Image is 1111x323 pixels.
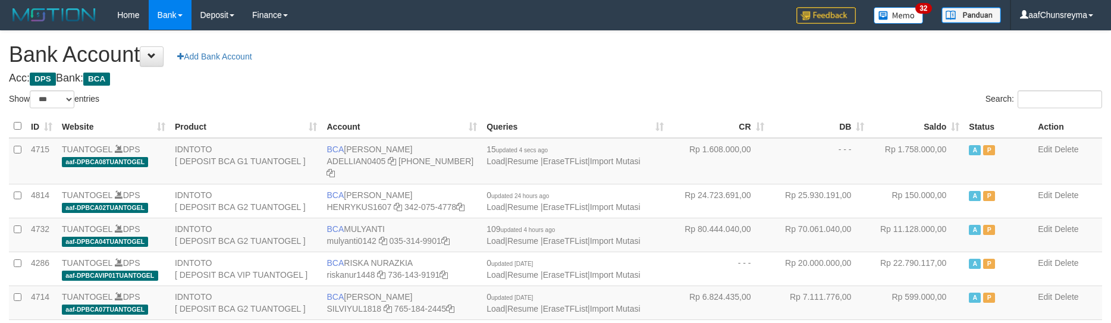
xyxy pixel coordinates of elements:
[590,270,641,280] a: Import Mutasi
[487,292,533,302] span: 0
[170,138,322,184] td: IDNTOTO [ DEPOSIT BCA G1 TUANTOGEL ]
[543,156,588,166] a: EraseTFList
[487,270,505,280] a: Load
[1018,90,1102,108] input: Search:
[327,236,376,246] a: mulyanti0142
[669,115,769,138] th: CR: activate to sort column ascending
[26,138,57,184] td: 4715
[869,138,964,184] td: Rp 1.758.000,00
[26,218,57,252] td: 4732
[377,270,385,280] a: Copy riskanur1448 to clipboard
[384,304,392,313] a: Copy SILVIYUL1818 to clipboard
[57,286,170,319] td: DPS
[57,252,170,286] td: DPS
[496,147,548,153] span: updated 4 secs ago
[62,237,148,247] span: aaf-DPBCA04TUANTOGEL
[62,190,112,200] a: TUANTOGEL
[26,252,57,286] td: 4286
[327,156,385,166] a: ADELLIAN0405
[487,224,640,246] span: | | |
[487,145,548,154] span: 15
[487,292,640,313] span: | | |
[1033,115,1102,138] th: Action
[769,115,870,138] th: DB: activate to sort column ascending
[327,202,391,212] a: HENRYKUS1607
[30,73,56,86] span: DPS
[507,236,538,246] a: Resume
[874,7,924,24] img: Button%20Memo.svg
[62,258,112,268] a: TUANTOGEL
[322,138,482,184] td: [PERSON_NAME] [PHONE_NUMBER]
[669,286,769,319] td: Rp 6.824.435,00
[62,305,148,315] span: aaf-DPBCA07TUANTOGEL
[62,145,112,154] a: TUANTOGEL
[869,115,964,138] th: Saldo: activate to sort column ascending
[170,115,322,138] th: Product: activate to sort column ascending
[57,138,170,184] td: DPS
[327,292,344,302] span: BCA
[57,184,170,218] td: DPS
[590,156,641,166] a: Import Mutasi
[507,304,538,313] a: Resume
[388,156,396,166] a: Copy ADELLIAN0405 to clipboard
[62,157,148,167] span: aaf-DPBCA08TUANTOGEL
[669,184,769,218] td: Rp 24.723.691,00
[969,293,981,303] span: Active
[501,227,555,233] span: updated 4 hours ago
[1038,224,1052,234] a: Edit
[170,184,322,218] td: IDNTOTO [ DEPOSIT BCA G2 TUANTOGEL ]
[941,7,1001,23] img: panduan.png
[57,218,170,252] td: DPS
[1038,292,1052,302] a: Edit
[669,252,769,286] td: - - -
[769,184,870,218] td: Rp 25.930.191,00
[1054,258,1078,268] a: Delete
[487,190,640,212] span: | | |
[983,259,995,269] span: Paused
[969,191,981,201] span: Active
[30,90,74,108] select: Showentries
[170,286,322,319] td: IDNTOTO [ DEPOSIT BCA G2 TUANTOGEL ]
[487,145,640,166] span: | | |
[491,193,549,199] span: updated 24 hours ago
[543,270,588,280] a: EraseTFList
[327,190,344,200] span: BCA
[964,115,1033,138] th: Status
[969,225,981,235] span: Active
[9,73,1102,84] h4: Acc: Bank:
[769,138,870,184] td: - - -
[9,6,99,24] img: MOTION_logo.png
[322,286,482,319] td: [PERSON_NAME] 765-184-2445
[62,203,148,213] span: aaf-DPBCA02TUANTOGEL
[57,115,170,138] th: Website: activate to sort column ascending
[543,304,588,313] a: EraseTFList
[327,304,381,313] a: SILVIYUL1818
[590,304,641,313] a: Import Mutasi
[379,236,387,246] a: Copy mulyanti0142 to clipboard
[796,7,856,24] img: Feedback.jpg
[487,224,555,234] span: 109
[62,224,112,234] a: TUANTOGEL
[590,202,641,212] a: Import Mutasi
[327,258,344,268] span: BCA
[487,258,533,268] span: 0
[983,191,995,201] span: Paused
[487,304,505,313] a: Load
[322,115,482,138] th: Account: activate to sort column ascending
[26,115,57,138] th: ID: activate to sort column ascending
[543,236,588,246] a: EraseTFList
[869,184,964,218] td: Rp 150.000,00
[869,286,964,319] td: Rp 599.000,00
[491,261,533,267] span: updated [DATE]
[322,184,482,218] td: [PERSON_NAME] 342-075-4778
[327,270,375,280] a: riskanur1448
[1054,145,1078,154] a: Delete
[441,236,450,246] a: Copy 0353149901 to clipboard
[1038,258,1052,268] a: Edit
[322,252,482,286] td: RISKA NURAZKIA 736-143-9191
[590,236,641,246] a: Import Mutasi
[986,90,1102,108] label: Search:
[983,145,995,155] span: Paused
[9,43,1102,67] h1: Bank Account
[507,270,538,280] a: Resume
